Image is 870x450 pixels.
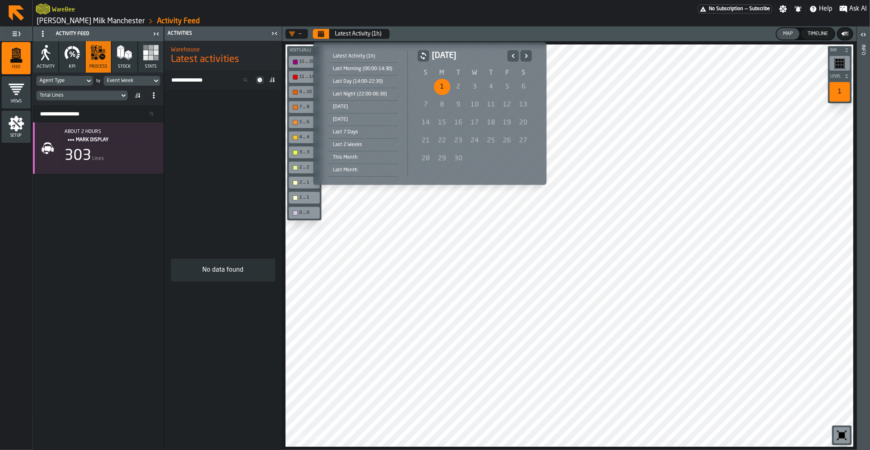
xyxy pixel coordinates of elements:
[516,97,532,113] div: 13
[434,115,450,131] div: Monday, September 15, 2025
[467,79,483,95] div: Wednesday, September 3, 2025
[328,166,398,175] div: Last Month
[499,97,516,113] div: 12
[516,115,532,131] div: 20
[483,79,499,95] div: Thursday, September 4, 2025
[483,133,499,149] div: Thursday, September 25, 2025
[499,79,516,95] div: Friday, September 5, 2025
[499,115,516,131] div: 19
[328,128,398,137] div: Last 7 Days
[434,151,450,167] div: Monday, September 29, 2025
[467,97,483,113] div: Wednesday, September 10, 2025
[418,50,532,168] div: September 2025
[418,133,434,149] div: Sunday, September 21, 2025
[483,133,499,149] div: 25
[499,68,516,78] th: F
[483,68,499,78] th: T
[516,133,532,149] div: 27
[507,50,519,62] button: Previous
[520,50,532,62] button: Next
[418,115,434,131] div: Sunday, September 14, 2025
[328,52,398,61] div: Latest Activity (1h)
[499,133,516,149] div: Friday, September 26, 2025
[418,97,434,113] div: 7
[434,133,450,149] div: Monday, September 22, 2025
[328,64,398,73] div: Last Morning (06:00-14:30)
[467,133,483,149] div: 24
[450,97,467,113] div: Tuesday, September 9, 2025
[450,115,467,131] div: 16
[434,115,450,131] div: 15
[328,77,398,86] div: Last Day (14:00-22:30)
[328,153,398,162] div: This Month
[467,115,483,131] div: Wednesday, September 17, 2025
[418,151,434,167] div: 28
[516,79,532,95] div: 6
[418,68,434,78] th: S
[418,97,434,113] div: Sunday, September 7, 2025
[450,151,467,167] div: Tuesday, September 30, 2025
[483,79,499,95] div: 4
[499,97,516,113] div: Friday, September 12, 2025
[467,68,483,78] th: W
[516,115,532,131] div: Saturday, September 20, 2025
[418,115,434,131] div: 14
[450,151,467,167] div: 30
[483,97,499,113] div: Thursday, September 11, 2025
[418,68,532,168] table: September 2025
[467,79,483,95] div: 3
[450,68,467,78] th: T
[434,79,450,95] div: Today, Selected Date: Monday, September 1, 2025, Monday, September 1, 2025 selected, Last availab...
[328,90,398,99] div: Last Night (22:00-06:30)
[483,115,499,131] div: Thursday, September 18, 2025
[328,102,398,111] div: [DATE]
[450,97,467,113] div: 9
[450,79,467,95] div: Tuesday, September 2, 2025
[434,79,450,95] div: 1
[328,115,398,124] div: [DATE]
[434,133,450,149] div: 22
[434,68,450,78] th: M
[434,97,450,113] div: Monday, September 8, 2025
[450,79,467,95] div: 2
[450,133,467,149] div: 23
[499,133,516,149] div: 26
[467,133,483,149] div: Wednesday, September 24, 2025
[516,97,532,113] div: Saturday, September 13, 2025
[467,115,483,131] div: 17
[467,97,483,113] div: 10
[499,79,516,95] div: 5
[418,151,434,167] div: Sunday, September 28, 2025
[516,79,532,95] div: Saturday, September 6, 2025
[418,50,429,62] button: button-
[516,133,532,149] div: Saturday, September 27, 2025
[450,133,467,149] div: Tuesday, September 23, 2025
[418,133,434,149] div: 21
[328,140,398,149] div: Last 2 Weeks
[499,115,516,131] div: Friday, September 19, 2025
[320,49,540,178] div: Select date range Select date range
[434,97,450,113] div: 8
[483,115,499,131] div: 18
[516,68,532,78] th: S
[483,97,499,113] div: 11
[434,151,450,167] div: 29
[432,50,504,62] h2: [DATE]
[450,115,467,131] div: Tuesday, September 16, 2025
